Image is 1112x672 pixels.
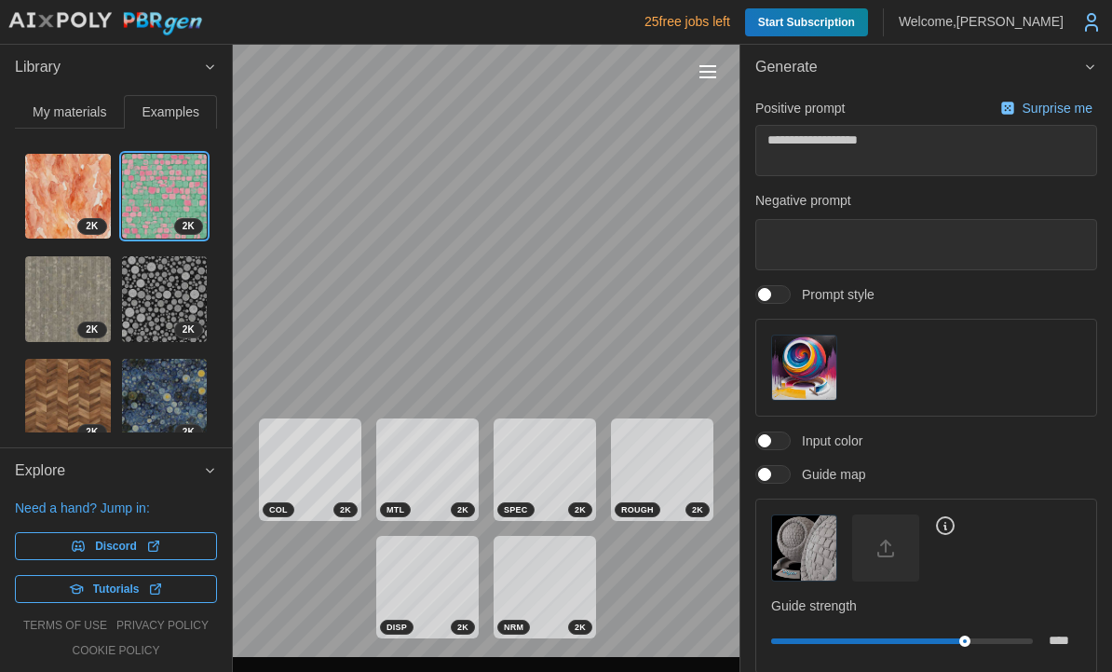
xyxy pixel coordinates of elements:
[142,105,199,118] span: Examples
[755,191,1097,210] p: Negative prompt
[122,154,208,240] img: A4Ip82XD3EJnSCKI0NXd
[15,45,203,90] span: Library
[771,597,1081,615] p: Guide strength
[575,621,586,634] span: 2 K
[7,11,203,36] img: AIxPoly PBRgen
[24,153,112,240] a: x8yfbN4GTchSu5dOOcil2K
[121,358,209,446] a: Hz2WzdisDSdMN9J5i1Bs2K
[183,219,195,234] span: 2 K
[15,575,217,603] a: Tutorials
[1023,99,1096,117] p: Surprise me
[386,503,404,516] span: MTL
[772,515,836,580] img: Guide map
[183,425,195,440] span: 2 K
[791,432,862,450] span: Input color
[504,503,528,516] span: SPEC
[758,8,855,36] span: Start Subscription
[122,359,208,445] img: Hz2WzdisDSdMN9J5i1Bs
[86,219,98,234] span: 2 K
[745,8,868,36] a: Start Subscription
[771,335,837,401] button: Prompt style
[269,503,288,516] span: COL
[24,358,112,446] a: xGfjer9ro03ZFYxz6oRE2K
[755,45,1083,90] span: Generate
[457,621,468,634] span: 2 K
[183,322,195,337] span: 2 K
[93,576,140,602] span: Tutorials
[122,256,208,342] img: rHikvvBoB3BgiCY53ZRV
[695,59,721,85] button: Toggle viewport controls
[72,643,159,659] a: cookie policy
[121,153,209,240] a: A4Ip82XD3EJnSCKI0NXd2K
[116,618,209,634] a: privacy policy
[340,503,351,516] span: 2 K
[791,285,875,304] span: Prompt style
[24,255,112,343] a: xFUu4JYEYTMgrsbqNkuZ2K
[86,322,98,337] span: 2 K
[771,514,837,581] button: Guide map
[15,532,217,560] a: Discord
[899,12,1064,31] p: Welcome, [PERSON_NAME]
[996,95,1097,121] button: Surprise me
[644,12,730,31] p: 25 free jobs left
[740,45,1112,90] button: Generate
[621,503,654,516] span: ROUGH
[121,255,209,343] a: rHikvvBoB3BgiCY53ZRV2K
[692,503,703,516] span: 2 K
[772,336,836,400] img: Prompt style
[457,503,468,516] span: 2 K
[25,154,111,240] img: x8yfbN4GTchSu5dOOcil
[95,533,137,559] span: Discord
[575,503,586,516] span: 2 K
[791,465,865,484] span: Guide map
[755,99,845,117] p: Positive prompt
[15,499,217,517] p: Need a hand? Jump in:
[504,621,523,634] span: NRM
[25,256,111,342] img: xFUu4JYEYTMgrsbqNkuZ
[386,621,407,634] span: DISP
[25,359,111,445] img: xGfjer9ro03ZFYxz6oRE
[15,448,203,494] span: Explore
[86,425,98,440] span: 2 K
[33,105,106,118] span: My materials
[23,618,107,634] a: terms of use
